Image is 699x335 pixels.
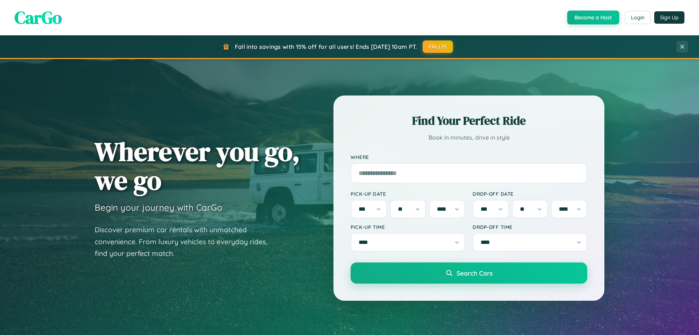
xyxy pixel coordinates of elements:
label: Where [351,154,587,160]
label: Pick-up Time [351,224,465,230]
h3: Begin your journey with CarGo [95,202,222,213]
p: Discover premium car rentals with unmatched convenience. From luxury vehicles to everyday rides, ... [95,224,277,260]
h1: Wherever you go, we go [95,137,300,195]
label: Drop-off Date [473,191,587,197]
span: Fall into savings with 15% off for all users! Ends [DATE] 10am PT. [235,43,417,50]
button: FALL15 [423,40,453,53]
label: Drop-off Time [473,224,587,230]
span: CarGo [15,5,62,30]
span: Search Cars [457,269,493,277]
button: Search Cars [351,262,587,284]
button: Become a Host [567,11,619,24]
button: Login [625,11,651,24]
h2: Find Your Perfect Ride [351,113,587,129]
button: Sign Up [654,11,684,24]
p: Book in minutes, drive in style [351,132,587,143]
label: Pick-up Date [351,191,465,197]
